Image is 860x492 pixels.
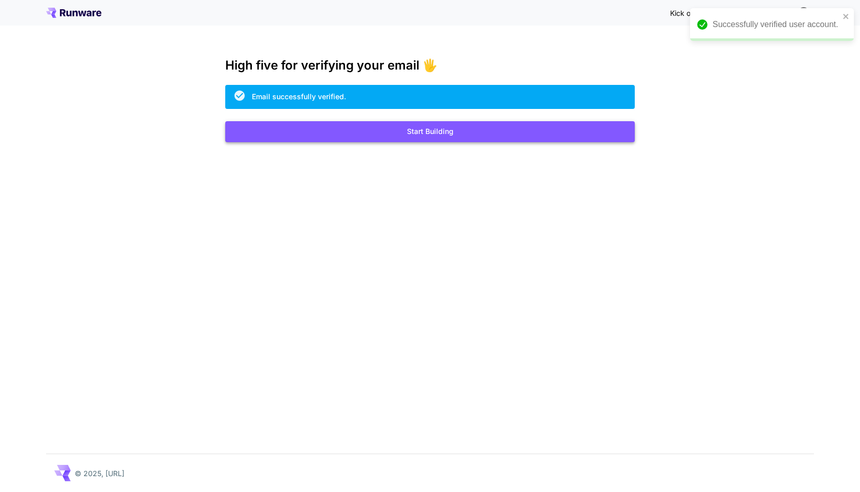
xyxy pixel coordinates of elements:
[75,468,124,479] p: © 2025, [URL]
[843,12,850,20] button: close
[225,121,635,142] button: Start Building
[225,58,635,73] h3: High five for verifying your email 🖐️
[793,2,814,23] button: In order to qualify for free credit, you need to sign up with a business email address and click ...
[713,18,840,31] div: Successfully verified user account.
[670,9,711,17] span: Kick off with
[252,91,346,102] div: Email successfully verified.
